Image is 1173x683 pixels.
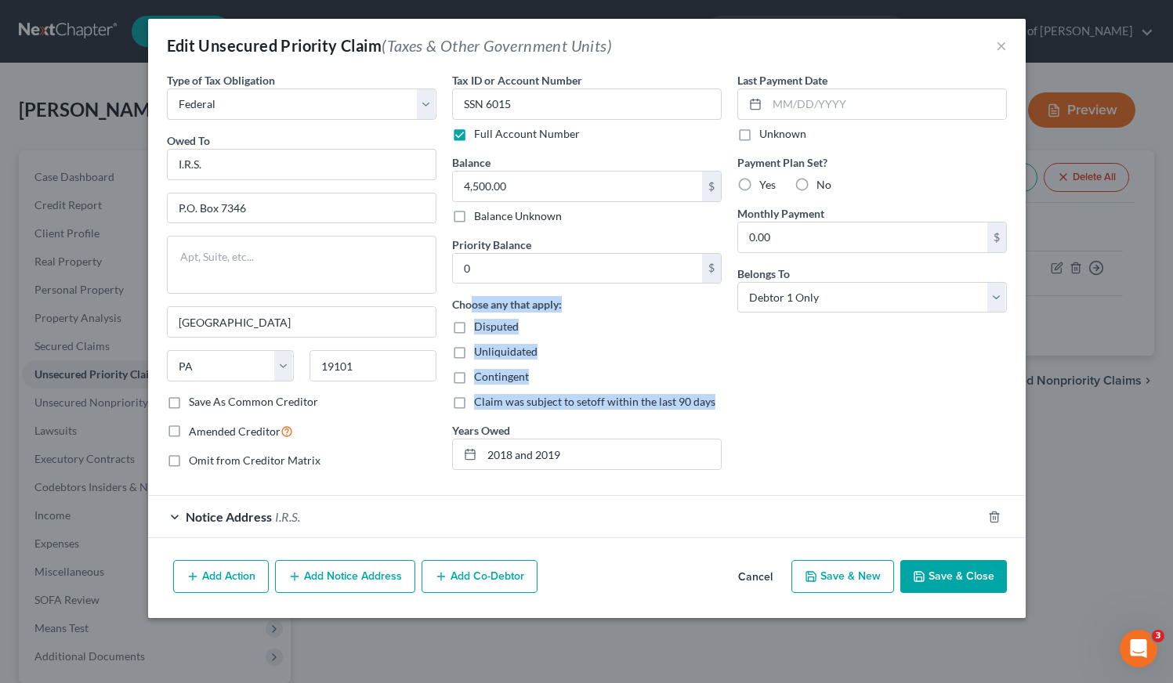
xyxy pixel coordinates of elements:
[186,509,272,524] span: Notice Address
[702,172,721,201] div: $
[474,320,519,333] span: Disputed
[767,89,1006,119] input: MM/DD/YYYY
[168,307,436,337] input: Enter city...
[1120,630,1157,667] iframe: Intercom live chat
[759,126,806,142] label: Unknown
[452,154,491,171] label: Balance
[737,72,827,89] label: Last Payment Date
[167,149,436,180] input: Search creditor by name...
[168,193,436,223] input: Enter address...
[474,395,715,408] span: Claim was subject to setoff within the last 90 days
[737,154,1007,171] label: Payment Plan Set?
[474,345,538,358] span: Unliquidated
[738,222,987,252] input: 0.00
[382,36,612,55] span: (Taxes & Other Government Units)
[737,205,824,222] label: Monthly Payment
[167,74,275,87] span: Type of Tax Obligation
[275,560,415,593] button: Add Notice Address
[422,560,538,593] button: Add Co-Debtor
[452,89,722,120] input: --
[474,370,529,383] span: Contingent
[452,296,562,313] label: Choose any that apply:
[189,454,320,467] span: Omit from Creditor Matrix
[816,178,831,191] span: No
[189,425,281,438] span: Amended Creditor
[167,134,210,147] span: Owed To
[737,267,790,280] span: Belongs To
[452,237,531,253] label: Priority Balance
[275,509,300,524] span: I.R.S.
[453,172,702,201] input: 0.00
[759,178,776,191] span: Yes
[474,126,580,142] label: Full Account Number
[726,562,785,593] button: Cancel
[189,394,318,410] label: Save As Common Creditor
[702,254,721,284] div: $
[453,254,702,284] input: 0.00
[167,34,612,56] div: Edit Unsecured Priority Claim
[173,560,269,593] button: Add Action
[452,422,510,439] label: Years Owed
[310,350,436,381] input: Enter zip...
[900,560,1007,593] button: Save & Close
[1152,630,1164,642] span: 3
[791,560,894,593] button: Save & New
[452,72,582,89] label: Tax ID or Account Number
[996,36,1007,55] button: ×
[987,222,1006,252] div: $
[474,208,562,224] label: Balance Unknown
[482,439,721,469] input: --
